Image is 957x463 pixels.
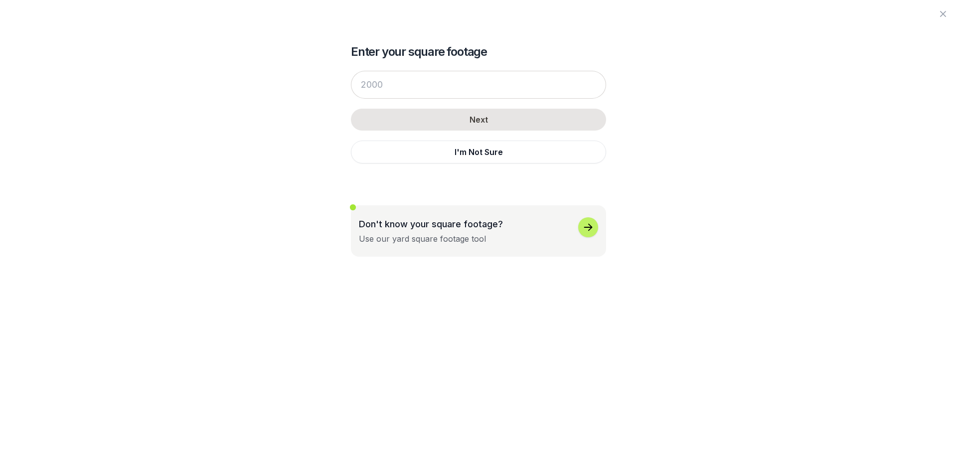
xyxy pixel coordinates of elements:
[351,44,606,60] h2: Enter your square footage
[351,205,606,257] button: Don't know your square footage?Use our yard square footage tool
[351,141,606,163] button: I'm Not Sure
[359,233,486,245] div: Use our yard square footage tool
[351,71,606,99] input: 2000
[359,217,503,231] p: Don't know your square footage?
[351,109,606,131] button: Next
